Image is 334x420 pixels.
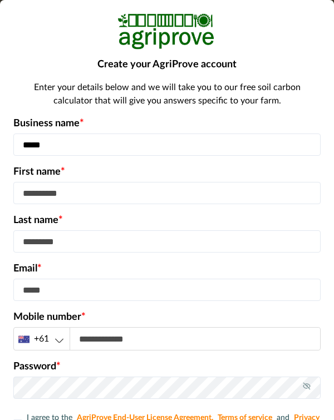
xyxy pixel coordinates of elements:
[13,116,321,131] p: Business name
[13,81,321,107] p: Enter your details below and we will take you to our free soil carbon calculator that will give y...
[13,261,321,276] p: Email
[117,13,217,50] img: Logo Image
[13,58,321,72] h2: Create your AgriProve account
[13,213,321,228] p: Last name
[13,359,321,374] p: Password
[13,165,321,180] p: First name
[13,310,321,325] p: Mobile number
